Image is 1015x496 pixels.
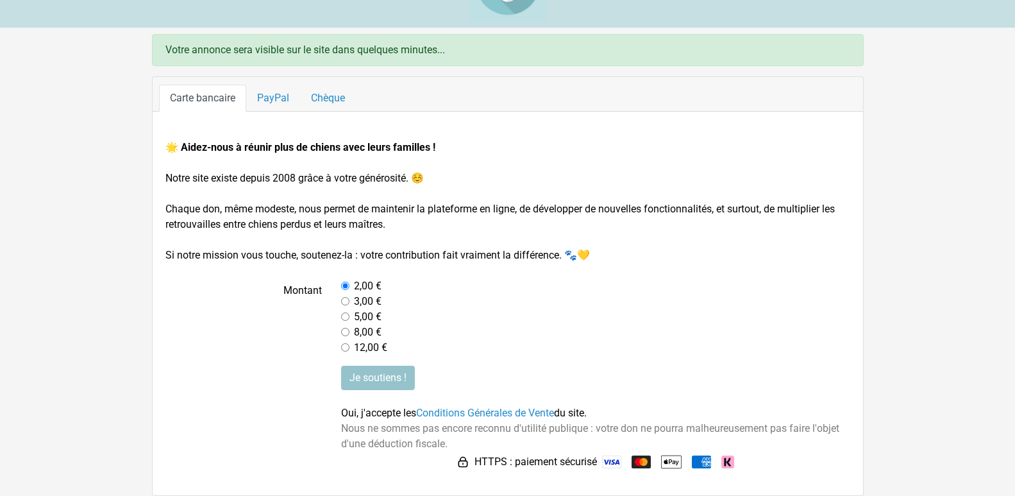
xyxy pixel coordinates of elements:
[341,407,587,419] span: Oui, j'accepte les du site.
[246,85,300,112] a: PayPal
[354,325,382,340] label: 8,00 €
[692,456,711,468] img: American Express
[602,456,621,468] img: Visa
[661,452,682,472] img: Apple Pay
[354,278,382,294] label: 2,00 €
[165,140,850,472] form: Notre site existe depuis 2008 grâce à votre générosité. ☺️ Chaque don, même modeste, nous permet ...
[152,34,864,66] div: Votre annonce sera visible sur le site dans quelques minutes...
[341,366,415,390] input: Je soutiens !
[156,278,332,355] label: Montant
[159,85,246,112] a: Carte bancaire
[354,340,387,355] label: 12,00 €
[354,309,382,325] label: 5,00 €
[474,454,597,470] span: HTTPS : paiement sécurisé
[457,456,469,468] img: HTTPS : paiement sécurisé
[341,422,839,450] span: Nous ne sommes pas encore reconnu d'utilité publique : votre don ne pourra malheureusement pas fa...
[721,456,734,468] img: Klarna
[165,141,435,153] strong: 🌟 Aidez-nous à réunir plus de chiens avec leurs familles !
[632,456,651,468] img: Mastercard
[416,407,554,419] a: Conditions Générales de Vente
[354,294,382,309] label: 3,00 €
[300,85,356,112] a: Chèque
